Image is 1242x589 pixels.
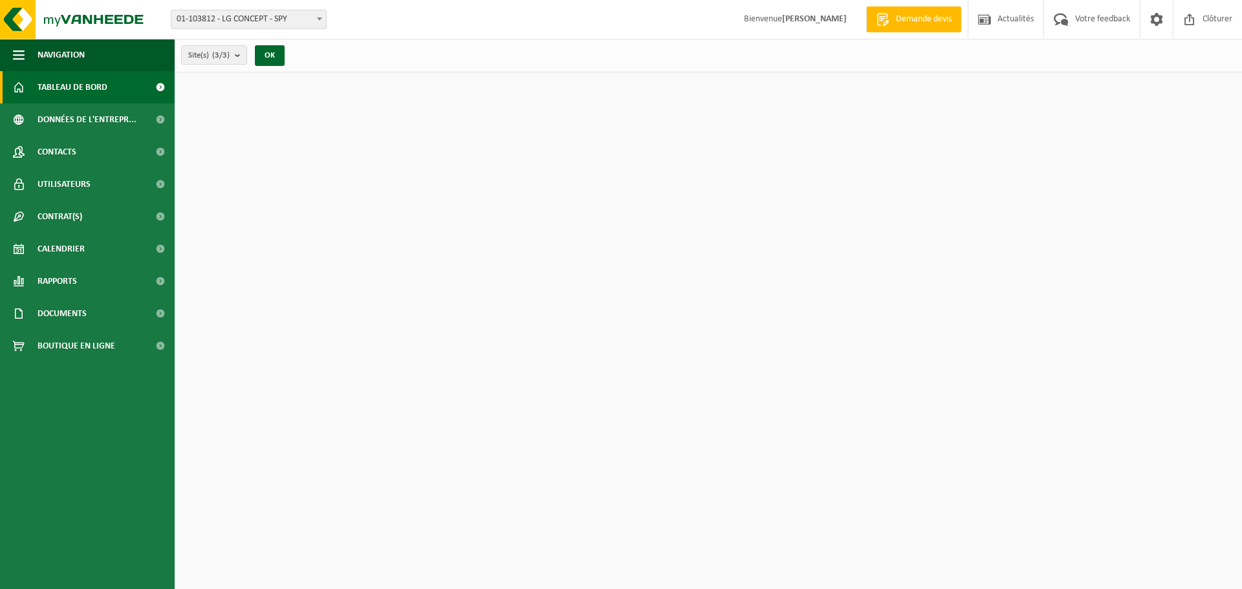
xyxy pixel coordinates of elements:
[38,71,107,103] span: Tableau de bord
[866,6,961,32] a: Demande devis
[38,103,136,136] span: Données de l'entrepr...
[38,265,77,297] span: Rapports
[38,168,91,200] span: Utilisateurs
[782,14,847,24] strong: [PERSON_NAME]
[171,10,326,28] span: 01-103812 - LG CONCEPT - SPY
[38,39,85,71] span: Navigation
[171,10,327,29] span: 01-103812 - LG CONCEPT - SPY
[38,330,115,362] span: Boutique en ligne
[181,45,247,65] button: Site(s)(3/3)
[38,233,85,265] span: Calendrier
[893,13,955,26] span: Demande devis
[212,51,230,59] count: (3/3)
[188,46,230,65] span: Site(s)
[255,45,285,66] button: OK
[38,200,82,233] span: Contrat(s)
[38,297,87,330] span: Documents
[38,136,76,168] span: Contacts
